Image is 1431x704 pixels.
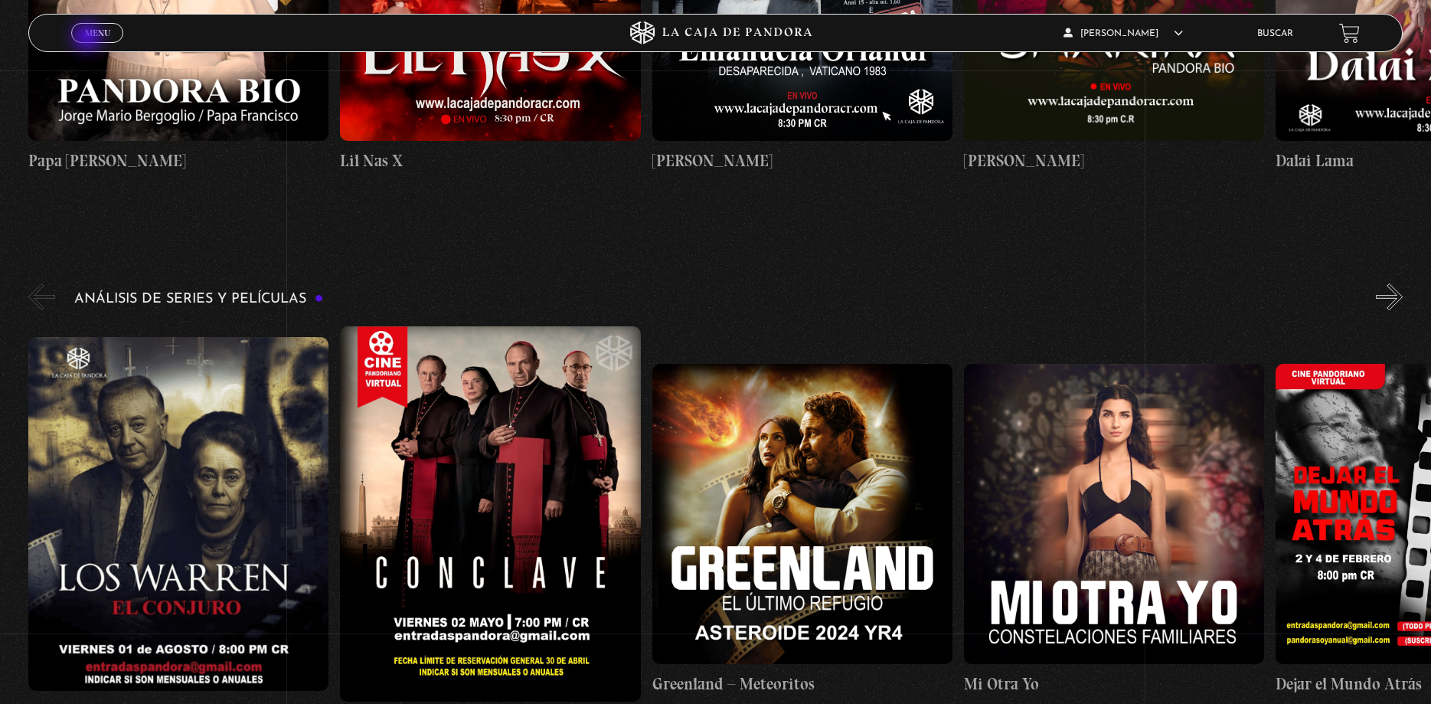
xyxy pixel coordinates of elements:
a: Buscar [1257,29,1293,38]
h3: Análisis de series y películas [74,292,323,306]
span: Menu [85,28,110,38]
button: Next [1376,283,1403,310]
a: View your shopping cart [1339,23,1360,44]
button: Previous [28,283,55,310]
h4: Papa [PERSON_NAME] [28,149,328,173]
span: [PERSON_NAME] [1063,29,1183,38]
h4: [PERSON_NAME] [964,149,1264,173]
h4: [PERSON_NAME] [652,149,952,173]
h4: Lil Nas X [340,149,640,173]
span: Cerrar [80,41,116,52]
h4: Mi Otra Yo [964,672,1264,696]
h4: Greenland – Meteoritos [652,672,952,696]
